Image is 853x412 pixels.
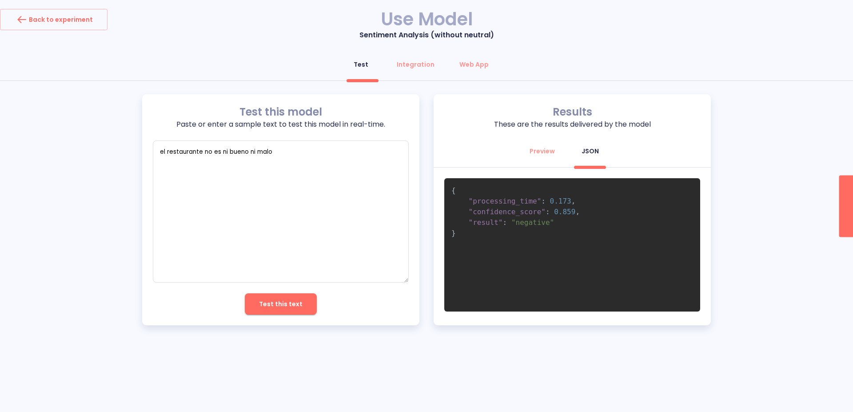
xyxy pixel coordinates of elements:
div: Web App [459,60,489,69]
div: JSON [582,147,599,156]
span: : [503,218,507,227]
p: These are the results delivered by the model [444,119,700,130]
span: , [571,197,576,205]
span: , [575,208,580,216]
button: Test this text [245,293,317,315]
div: Back to experiment [15,12,93,27]
span: : [546,208,550,216]
div: Integration [397,60,434,69]
span: "negative" [511,218,554,227]
span: "result" [469,218,503,227]
span: } [451,229,456,237]
textarea: empty textarea [153,140,409,283]
span: : [541,197,546,205]
div: Test [354,60,368,69]
p: Results [444,105,700,119]
span: "processing_time" [469,197,542,205]
span: Test this text [259,299,303,310]
span: 0.859 [554,208,575,216]
span: "confidence_score" [469,208,546,216]
p: Test this model [153,105,409,119]
span: 0.173 [550,197,571,205]
p: Paste or enter a sample text to test this model in real-time. [153,119,409,130]
div: Preview [530,147,555,156]
span: { [451,186,456,195]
